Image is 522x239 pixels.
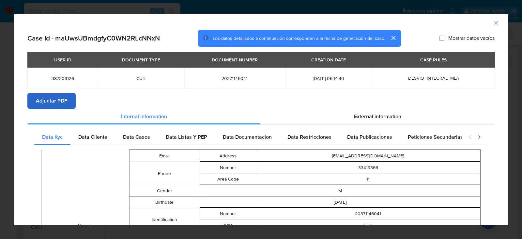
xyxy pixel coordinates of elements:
div: closure-recommendation-modal [14,14,508,225]
span: Data Kyc [42,133,63,141]
span: [DATE] 06:14:40 [293,75,364,81]
td: Email [130,150,200,162]
td: Address [200,150,256,162]
button: Cerrar ventana [493,20,499,25]
td: Gender [130,185,200,197]
td: Number [200,208,256,219]
div: CASE RULES [416,54,451,65]
span: 387309126 [35,75,90,81]
span: Data Listas Y PEP [166,133,207,141]
div: Detailed info [27,109,495,124]
span: Data Cliente [78,133,107,141]
span: Peticiones Secundarias [408,133,463,141]
td: [DATE] [200,197,481,208]
span: Data Restricciones [287,133,331,141]
span: Mostrar datos vacíos [448,35,495,41]
div: CREATION DATE [307,54,350,65]
td: Type [200,219,256,231]
span: Adjuntar PDF [36,94,67,108]
td: 33419366 [256,162,480,173]
td: M [200,185,481,197]
div: DOCUMENT TYPE [118,54,164,65]
button: cerrar [385,30,401,46]
span: External information [354,113,401,120]
td: Phone [130,162,200,185]
span: Data Casos [123,133,150,141]
td: Identification [130,208,200,231]
div: DOCUMENT NUMBER [208,54,262,65]
span: DESVIO_INTEGRAL_MLA [408,75,459,81]
td: CUIL [256,219,480,231]
div: Detailed internal info [34,129,462,145]
input: Mostrar datos vacíos [439,36,444,41]
td: Area Code [200,173,256,185]
div: USER ID [50,54,75,65]
span: Data Publicaciones [347,133,392,141]
td: 11 [256,173,480,185]
span: Internal information [121,113,167,120]
span: Data Documentacion [223,133,272,141]
td: [EMAIL_ADDRESS][DOMAIN_NAME] [256,150,480,162]
h2: Case Id - maUwsUBmdgfyC0WN2RLcNNxN [27,34,160,42]
td: 20371146041 [256,208,480,219]
span: Los datos detallados a continuación corresponden a la fecha de generación del caso. [213,35,385,41]
span: 20371146041 [192,75,277,81]
button: Adjuntar PDF [27,93,76,109]
td: Birthdate [130,197,200,208]
td: Number [200,162,256,173]
span: CUIL [106,75,176,81]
